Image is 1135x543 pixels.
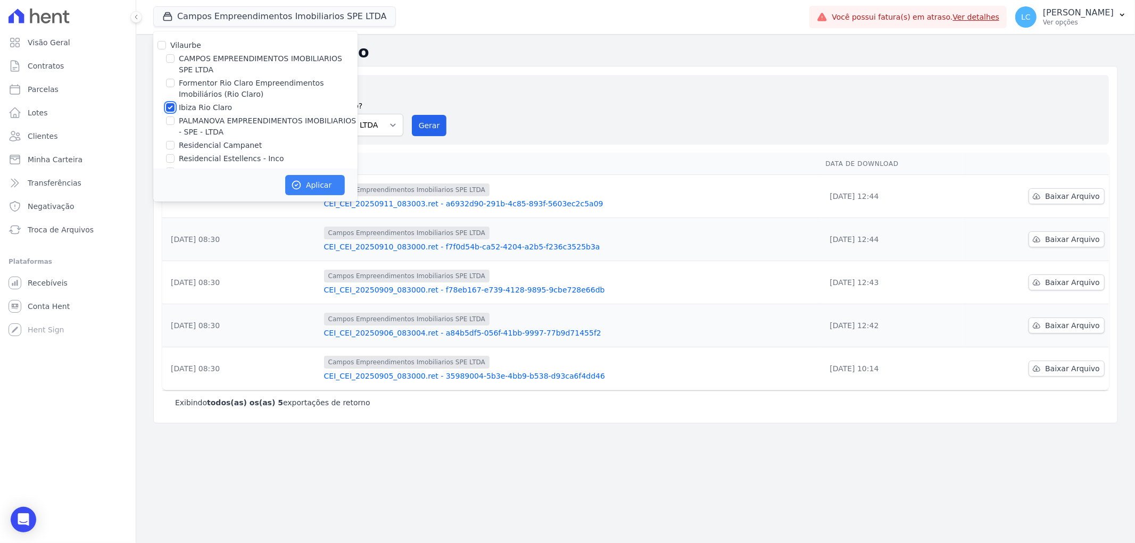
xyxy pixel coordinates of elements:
[28,61,64,71] span: Contratos
[4,272,131,294] a: Recebíveis
[9,255,127,268] div: Plataformas
[4,79,131,100] a: Parcelas
[832,12,999,23] span: Você possui fatura(s) em atraso.
[1029,361,1105,377] a: Baixar Arquivo
[324,270,490,282] span: Campos Empreendimentos Imobiliarios SPE LTDA
[4,219,131,240] a: Troca de Arquivos
[162,347,320,390] td: [DATE] 08:30
[179,102,232,113] label: Ibiza Rio Claro
[1045,320,1100,331] span: Baixar Arquivo
[28,278,68,288] span: Recebíveis
[1021,13,1031,21] span: LC
[821,261,963,304] td: [DATE] 12:43
[324,328,817,338] a: CEI_CEI_20250906_083004.ret - a84b5df5-056f-41bb-9997-77b9d71455f2
[324,241,817,252] a: CEI_CEI_20250910_083000.ret - f7f0d54b-ca52-4204-a2b5-f236c3525b3a
[162,261,320,304] td: [DATE] 08:30
[1045,234,1100,245] span: Baixar Arquivo
[4,32,131,53] a: Visão Geral
[4,196,131,217] a: Negativação
[1007,2,1135,32] button: LC [PERSON_NAME] Ver opções
[153,6,396,27] button: Campos Empreendimentos Imobiliarios SPE LTDA
[11,507,36,532] div: Open Intercom Messenger
[28,154,82,165] span: Minha Carteira
[1029,274,1105,290] a: Baixar Arquivo
[28,178,81,188] span: Transferências
[179,153,284,164] label: Residencial Estellencs - Inco
[28,37,70,48] span: Visão Geral
[821,347,963,390] td: [DATE] 10:14
[1043,7,1114,18] p: [PERSON_NAME]
[324,183,490,196] span: Campos Empreendimentos Imobiliarios SPE LTDA
[4,296,131,317] a: Conta Hent
[324,198,817,209] a: CEI_CEI_20250911_083003.ret - a6932d90-291b-4c85-893f-5603ec2c5a09
[179,166,283,178] label: Residencial Estellencs - LBA
[179,140,262,151] label: Residencial Campanet
[28,84,59,95] span: Parcelas
[412,115,447,136] button: Gerar
[179,115,358,138] label: PALMANOVA EMPREENDIMENTOS IMOBILIARIOS - SPE - LTDA
[179,78,358,100] label: Formentor Rio Claro Empreendimentos Imobiliários (Rio Claro)
[821,175,963,218] td: [DATE] 12:44
[1045,191,1100,202] span: Baixar Arquivo
[4,55,131,77] a: Contratos
[179,53,358,76] label: CAMPOS EMPREENDIMENTOS IMOBILIARIOS SPE LTDA
[28,301,70,312] span: Conta Hent
[28,224,94,235] span: Troca de Arquivos
[1029,318,1105,333] a: Baixar Arquivo
[4,126,131,147] a: Clientes
[821,304,963,347] td: [DATE] 12:42
[1029,188,1105,204] a: Baixar Arquivo
[175,397,370,408] p: Exibindo exportações de retorno
[207,398,283,407] b: todos(as) os(as) 5
[320,153,822,175] th: Arquivo
[162,304,320,347] td: [DATE] 08:30
[821,153,963,175] th: Data de Download
[28,201,74,212] span: Negativação
[162,218,320,261] td: [DATE] 08:30
[324,227,490,239] span: Campos Empreendimentos Imobiliarios SPE LTDA
[285,175,345,195] button: Aplicar
[324,285,817,295] a: CEI_CEI_20250909_083000.ret - f78eb167-e739-4128-9895-9cbe728e66db
[153,43,1118,62] h2: Exportações de Retorno
[28,107,48,118] span: Lotes
[4,149,131,170] a: Minha Carteira
[1029,231,1105,247] a: Baixar Arquivo
[324,371,817,381] a: CEI_CEI_20250905_083000.ret - 35989004-5b3e-4bb9-b538-d93ca6f4dd46
[1045,363,1100,374] span: Baixar Arquivo
[4,102,131,123] a: Lotes
[821,218,963,261] td: [DATE] 12:44
[1045,277,1100,288] span: Baixar Arquivo
[324,313,490,325] span: Campos Empreendimentos Imobiliarios SPE LTDA
[324,356,490,369] span: Campos Empreendimentos Imobiliarios SPE LTDA
[170,41,201,49] label: Vilaurbe
[4,172,131,194] a: Transferências
[953,13,1000,21] a: Ver detalhes
[28,131,57,141] span: Clientes
[1043,18,1114,27] p: Ver opções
